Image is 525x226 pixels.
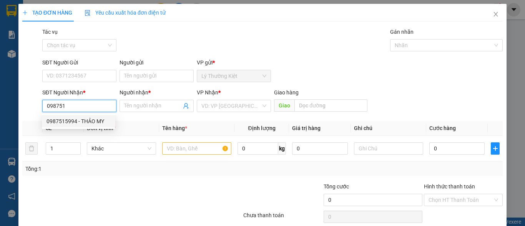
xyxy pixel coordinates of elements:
span: Tổng cước [324,183,349,190]
span: plus [491,145,499,152]
div: Người gửi [120,58,194,67]
button: delete [25,142,38,155]
span: Giao hàng [274,89,299,96]
span: VP Nhận [197,89,218,96]
label: Tác vụ [42,29,58,35]
div: VP gửi [197,58,271,67]
input: 0 [292,142,347,155]
div: Tổng: 1 [25,165,203,173]
div: 0987515994 - THẢO MY [47,117,111,125]
div: Tên hàng: 1 bao 1 thung ( : 2 ) [7,56,135,65]
span: plus [22,10,28,15]
span: Lý Thường Kiệt [201,70,266,82]
label: Hình thức thanh toán [424,183,475,190]
div: Lý Thường Kiệt [7,7,68,25]
span: Tên hàng [162,125,187,131]
span: Yêu cầu xuất hóa đơn điện tử [85,10,166,16]
span: Nhận: [73,7,92,15]
span: close [493,11,499,17]
span: kg [278,142,286,155]
div: 100.000 [72,40,136,51]
span: TẠO ĐƠN HÀNG [22,10,72,16]
div: SĐT Người Gửi [42,58,116,67]
div: 0987515994 - THẢO MY [42,115,115,127]
div: Người nhận [120,88,194,97]
span: Giao [274,99,294,112]
span: user-add [183,103,189,109]
img: icon [85,10,91,16]
span: SL [106,55,117,66]
div: SĐT Người Nhận [42,88,116,97]
th: Ghi chú [351,121,426,136]
div: 0776150194 [73,25,135,36]
div: Chưa thanh toán [243,211,323,224]
button: plus [491,142,500,155]
button: Close [485,4,507,25]
span: Khác [91,143,151,154]
input: VD: Bàn, Ghế [162,142,231,155]
div: Bàu Đồn [73,7,135,16]
label: Gán nhãn [390,29,414,35]
span: Định lượng [248,125,275,131]
span: CC : [72,42,83,50]
input: Ghi Chú [354,142,423,155]
div: LỘC CƠM LAM [73,16,135,25]
span: Cước hàng [429,125,456,131]
span: Gửi: [7,7,18,15]
span: Giá trị hàng [292,125,321,131]
input: Dọc đường [294,99,367,112]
